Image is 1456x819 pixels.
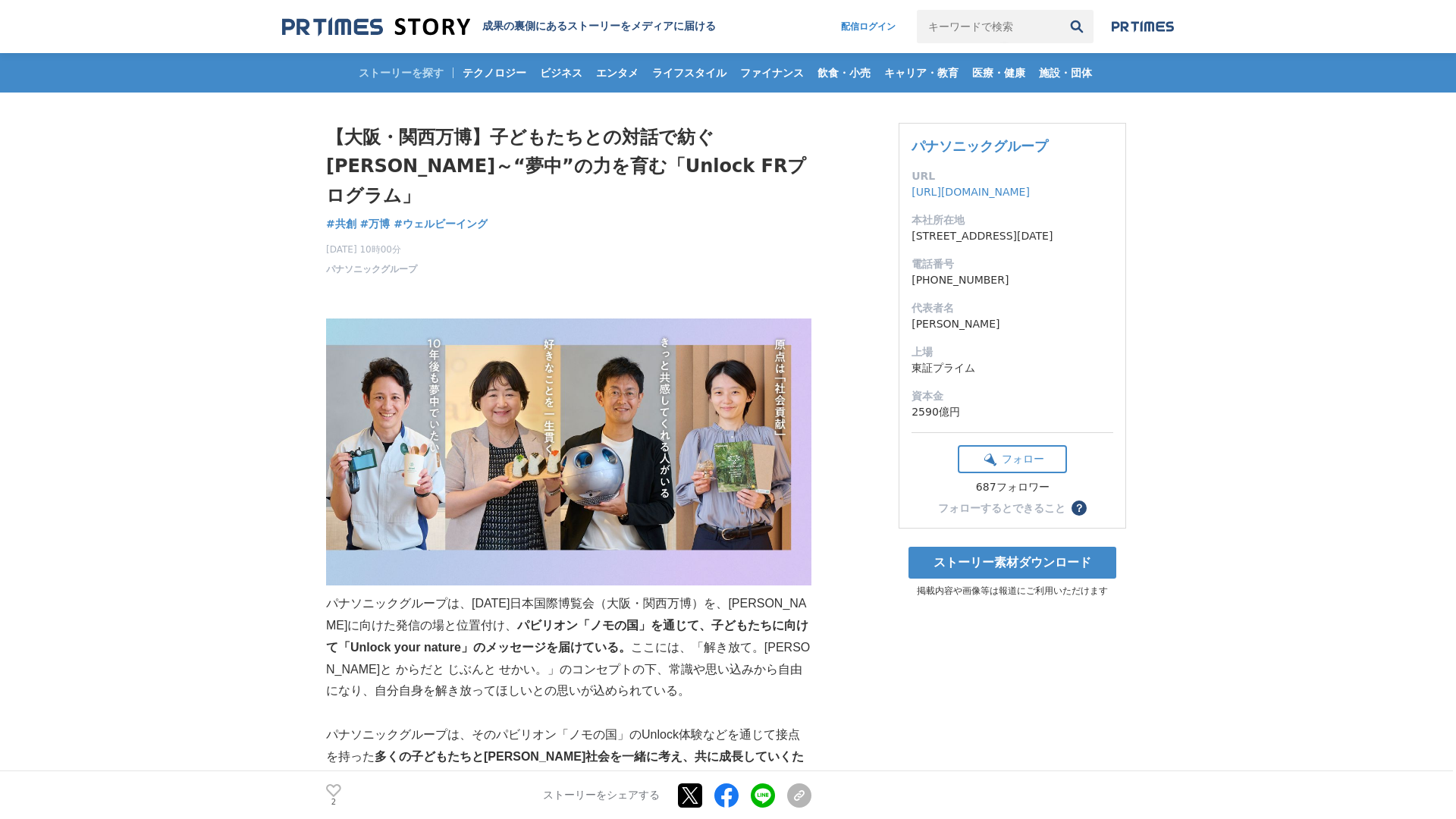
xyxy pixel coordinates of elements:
button: ？ [1072,500,1087,516]
h1: 【大阪・関西万博】子どもたちとの対話で紡ぐ[PERSON_NAME]～“夢中”の力を育む「Unlock FRプログラム」 [326,123,811,210]
a: 施設・団体 [1033,53,1098,93]
a: キャリア・教育 [878,53,965,93]
span: ビジネス [534,66,588,80]
span: 施設・団体 [1033,66,1098,80]
strong: 多くの子どもたちと[PERSON_NAME]社会を一緒に考え、共に成長していくために「Unlock FR（※）プログラム」を企画。その一つが、万博連動企画として展開するオンライン探求プログラム「... [326,750,811,807]
dd: [STREET_ADDRESS][DATE] [912,228,1113,244]
a: #共創 [326,216,356,232]
span: キャリア・教育 [878,66,965,80]
h2: 成果の裏側にあるストーリーをメディアに届ける [482,20,716,33]
span: #ウェルビーイング [394,217,488,231]
span: [DATE] 10時00分 [326,243,417,256]
a: 飲食・小売 [811,53,877,93]
div: 687フォロワー [958,481,1067,494]
a: 医療・健康 [966,53,1031,93]
dt: 上場 [912,344,1113,360]
a: ビジネス [534,53,588,93]
span: 飲食・小売 [811,66,877,80]
a: 成果の裏側にあるストーリーをメディアに届ける 成果の裏側にあるストーリーをメディアに届ける [282,17,716,37]
dd: 東証プライム [912,360,1113,376]
span: #万博 [360,217,391,231]
img: 成果の裏側にあるストーリーをメディアに届ける [282,17,470,37]
a: [URL][DOMAIN_NAME] [912,186,1030,198]
div: フォローするとできること [938,503,1065,513]
button: 検索 [1060,10,1094,43]
dt: 電話番号 [912,256,1113,272]
a: #ウェルビーイング [394,216,488,232]
p: 掲載内容や画像等は報道にご利用いただけます [899,585,1126,598]
p: パナソニックグループは、[DATE]日本国際博覧会（大阪・関西万博）を、[PERSON_NAME]に向けた発信の場と位置付け、 ここには、「解き放て。[PERSON_NAME]と からだと じぶ... [326,593,811,702]
span: #共創 [326,217,356,231]
dd: 2590億円 [912,404,1113,420]
a: テクノロジー [457,53,532,93]
img: prtimes [1112,20,1174,33]
dt: 資本金 [912,388,1113,404]
a: パナソニックグループ [912,138,1048,154]
a: エンタメ [590,53,645,93]
img: thumbnail_fed14c90-9cfb-11f0-989e-f74f68390ef9.jpg [326,318,811,585]
dd: [PHONE_NUMBER] [912,272,1113,288]
span: ？ [1074,503,1084,513]
button: フォロー [958,445,1067,473]
a: ライフスタイル [646,53,733,93]
a: 配信ログイン [826,10,911,43]
p: 2 [326,799,341,806]
span: 医療・健康 [966,66,1031,80]
strong: パビリオン「ノモの国」を通じて、子どもたちに向けて「Unlock your nature」のメッセージを届けている。 [326,619,808,654]
dd: [PERSON_NAME] [912,316,1113,332]
span: エンタメ [590,66,645,80]
dt: 代表者名 [912,300,1113,316]
span: ライフスタイル [646,66,733,80]
span: ファイナンス [734,66,810,80]
a: ストーリー素材ダウンロード [908,547,1116,579]
dt: 本社所在地 [912,212,1113,228]
a: #万博 [360,216,391,232]
p: ストーリーをシェアする [543,789,660,802]
a: ファイナンス [734,53,810,93]
span: テクノロジー [457,66,532,80]
dt: URL [912,168,1113,184]
a: パナソニックグループ [326,262,417,276]
input: キーワードで検索 [917,10,1060,43]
